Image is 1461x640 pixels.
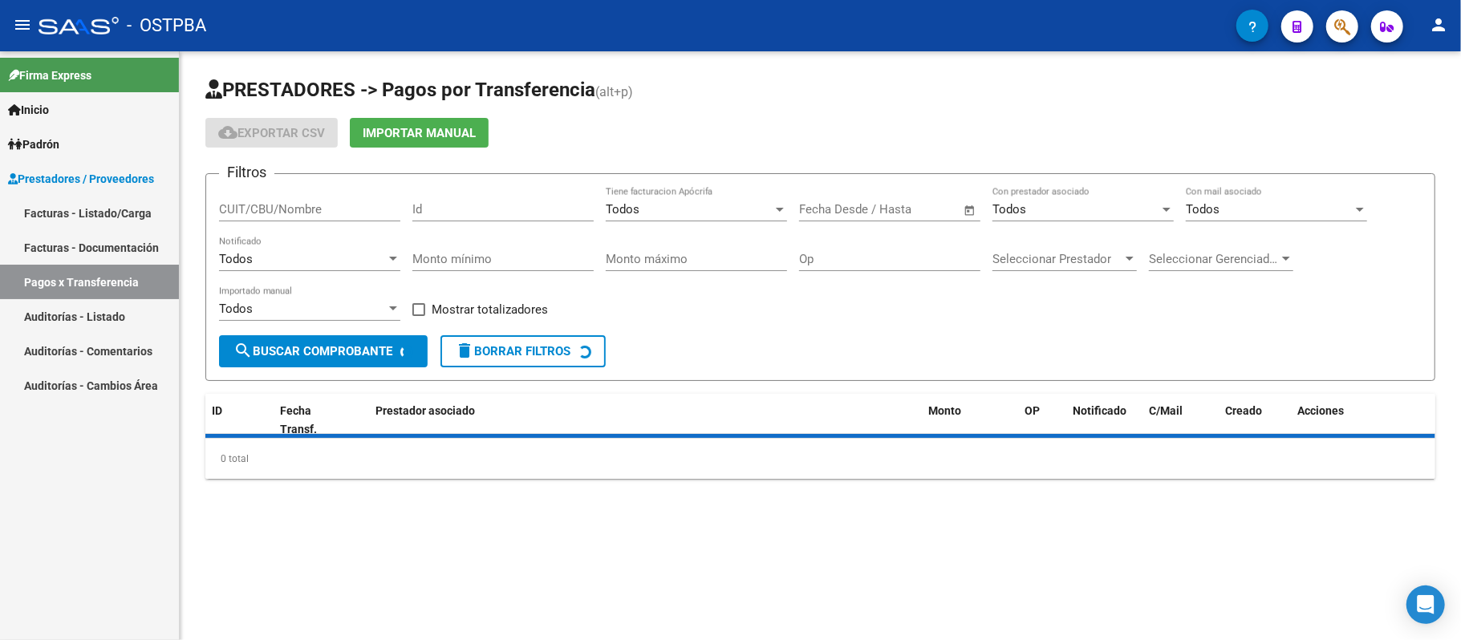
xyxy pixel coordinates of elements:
[280,404,317,435] span: Fecha Transf.
[1225,404,1262,417] span: Creado
[1025,404,1040,417] span: OP
[1219,394,1291,447] datatable-header-cell: Creado
[1018,394,1066,447] datatable-header-cell: OP
[1142,394,1219,447] datatable-header-cell: C/Mail
[375,404,475,417] span: Prestador asociado
[455,341,474,360] mat-icon: delete
[8,67,91,84] span: Firma Express
[8,170,154,188] span: Prestadores / Proveedores
[219,302,253,316] span: Todos
[274,394,346,447] datatable-header-cell: Fecha Transf.
[432,300,548,319] span: Mostrar totalizadores
[992,202,1026,217] span: Todos
[1149,252,1279,266] span: Seleccionar Gerenciador
[8,136,59,153] span: Padrón
[455,344,570,358] span: Borrar Filtros
[879,202,956,217] input: Fecha fin
[1429,15,1448,34] mat-icon: person
[233,341,253,360] mat-icon: search
[606,202,639,217] span: Todos
[1406,585,1445,624] div: Open Intercom Messenger
[219,161,274,184] h3: Filtros
[13,15,32,34] mat-icon: menu
[799,202,864,217] input: Fecha inicio
[922,394,1018,447] datatable-header-cell: Monto
[1297,404,1344,417] span: Acciones
[205,394,274,447] datatable-header-cell: ID
[961,201,980,220] button: Open calendar
[1186,202,1220,217] span: Todos
[1066,394,1142,447] datatable-header-cell: Notificado
[350,118,489,148] button: Importar Manual
[595,84,633,99] span: (alt+p)
[205,79,595,101] span: PRESTADORES -> Pagos por Transferencia
[363,126,476,140] span: Importar Manual
[369,394,922,447] datatable-header-cell: Prestador asociado
[233,344,392,358] span: Buscar Comprobante
[212,404,222,417] span: ID
[8,101,49,119] span: Inicio
[205,439,1435,479] div: 0 total
[219,335,428,367] button: Buscar Comprobante
[219,252,253,266] span: Todos
[992,252,1122,266] span: Seleccionar Prestador
[928,404,961,417] span: Monto
[1291,394,1435,447] datatable-header-cell: Acciones
[205,118,338,148] button: Exportar CSV
[440,335,606,367] button: Borrar Filtros
[218,123,237,142] mat-icon: cloud_download
[1149,404,1183,417] span: C/Mail
[127,8,206,43] span: - OSTPBA
[1073,404,1126,417] span: Notificado
[218,126,325,140] span: Exportar CSV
